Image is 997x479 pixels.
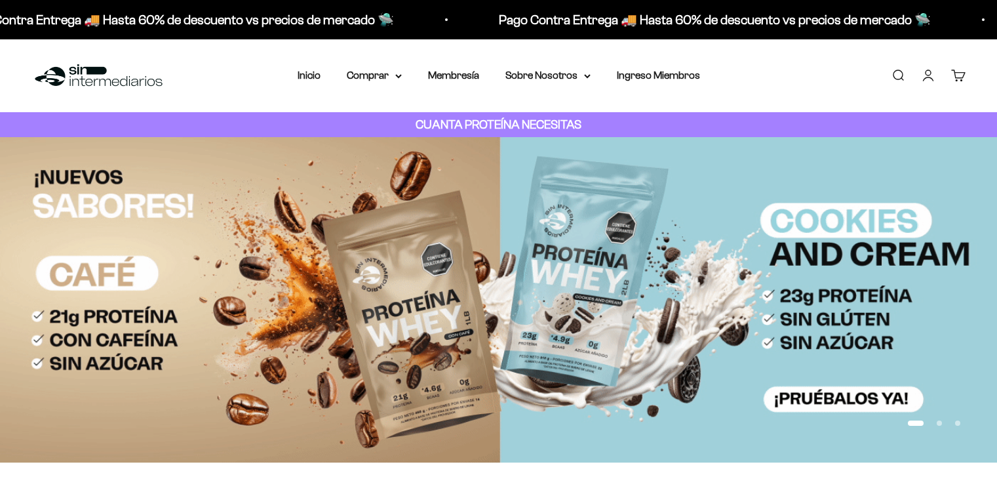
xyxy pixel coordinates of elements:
summary: Sobre Nosotros [505,67,591,84]
strong: CUANTA PROTEÍNA NECESITAS [416,117,581,131]
a: Ingreso Miembros [617,70,700,81]
p: Pago Contra Entrega 🚚 Hasta 60% de descuento vs precios de mercado 🛸 [498,9,929,30]
a: Inicio [298,70,321,81]
a: Membresía [428,70,479,81]
summary: Comprar [347,67,402,84]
